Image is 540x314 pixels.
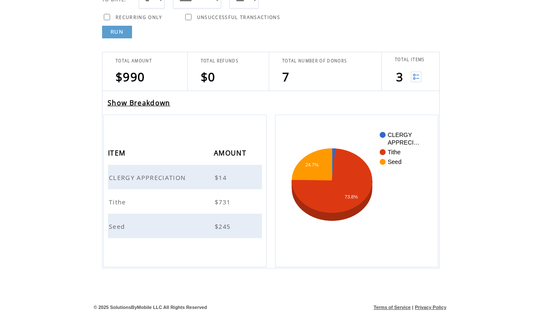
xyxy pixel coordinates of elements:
span: TOTAL NUMBER OF DONORS [282,58,347,64]
span: CLERGY APPRECIATION [109,173,188,182]
span: Tithe [109,198,128,206]
svg: A chart. [288,128,425,254]
text: CLERGY [388,132,412,138]
text: 73.8% [345,194,358,199]
span: $731 [215,198,232,206]
text: Tithe [388,149,401,156]
span: $14 [215,173,229,182]
span: RECURRING ONLY [116,14,162,20]
a: ITEM [108,150,127,155]
span: $0 [201,69,216,85]
a: Terms of Service [374,305,411,310]
span: Seed [109,222,127,231]
text: APPRECI… [388,139,419,146]
span: $990 [116,69,145,85]
span: 7 [282,69,289,85]
a: Privacy Policy [415,305,446,310]
a: AMOUNT [214,150,248,155]
a: RUN [102,26,132,38]
img: View list [411,72,421,82]
span: TOTAL AMOUNT [116,58,152,64]
span: TOTAL ITEMS [395,57,425,62]
span: ITEM [108,146,127,162]
a: CLERGY APPRECIATION [109,173,188,180]
span: © 2025 SolutionsByMobile LLC All Rights Reserved [94,305,207,310]
a: Tithe [109,197,128,205]
span: UNSUCCESSFUL TRANSACTIONS [197,14,280,20]
text: Seed [388,158,402,165]
span: 3 [396,69,403,85]
a: Seed [109,222,127,229]
span: | [412,305,413,310]
span: $245 [215,222,232,231]
text: 24.7% [305,162,319,167]
span: TOTAL REFUNDS [201,58,238,64]
span: AMOUNT [214,146,248,162]
a: Show Breakdown [108,98,170,107]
